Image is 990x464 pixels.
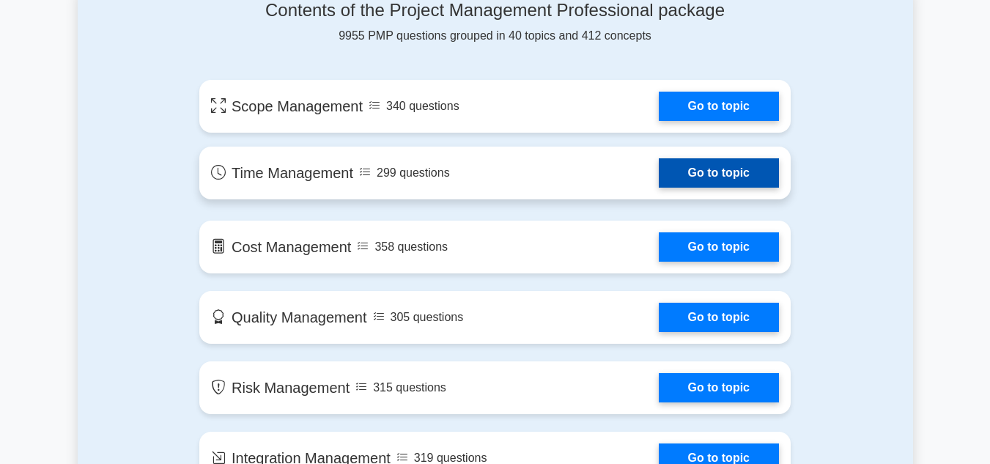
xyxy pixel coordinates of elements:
[659,303,779,332] a: Go to topic
[659,232,779,262] a: Go to topic
[659,92,779,121] a: Go to topic
[659,158,779,188] a: Go to topic
[659,373,779,402] a: Go to topic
